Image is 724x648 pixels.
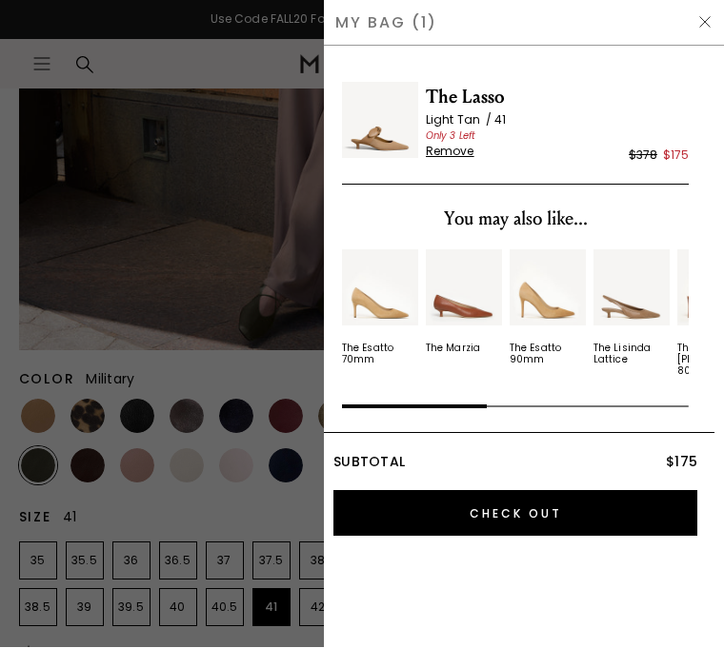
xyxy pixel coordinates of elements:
span: The Lasso [426,83,689,113]
span: Only 3 Left [426,129,475,144]
input: Check Out [333,491,697,537]
div: The Esatto 70mm [342,344,418,366]
div: $378 [629,147,657,166]
div: 3 / 10 [510,250,586,378]
img: Hide Drawer [697,15,713,30]
span: Remove [426,145,474,160]
span: 41 [494,112,506,128]
span: Subtotal [333,453,405,472]
div: 4 / 10 [593,250,670,378]
img: 7323002601531_01_Main_New_TheLisindaLattice_LightTan_Nappa_290x387_crop_center.jpg [593,250,670,326]
div: You may also like... [342,205,689,235]
img: v_09480_01_Main_New_TheEsatto90_Cappuccino_Suede_290x387_crop_center.jpg [510,250,586,326]
span: Light Tan [426,112,494,128]
a: The Lisinda Lattice [593,250,670,366]
a: The Marzia [426,250,502,355]
a: The Esatto 90mm [510,250,586,366]
img: v_12416_01_Main_New_TheMarzia_Saddle_Nappa_290x387_crop_center.jpg [426,250,502,326]
div: 1 / 10 [342,250,418,378]
img: The Lasso [342,83,418,159]
div: 2 / 10 [426,250,502,378]
a: The Esatto 70mm [342,250,418,366]
div: $175 [663,147,689,166]
div: The Esatto 90mm [510,344,586,366]
div: The Lisinda Lattice [593,344,670,366]
span: $175 [666,453,697,472]
div: The Marzia [426,344,480,355]
img: v_11801_01_Main_New_TheEsatto70_Cappuccino_Suede_290x387_crop_center.jpg [342,250,418,326]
